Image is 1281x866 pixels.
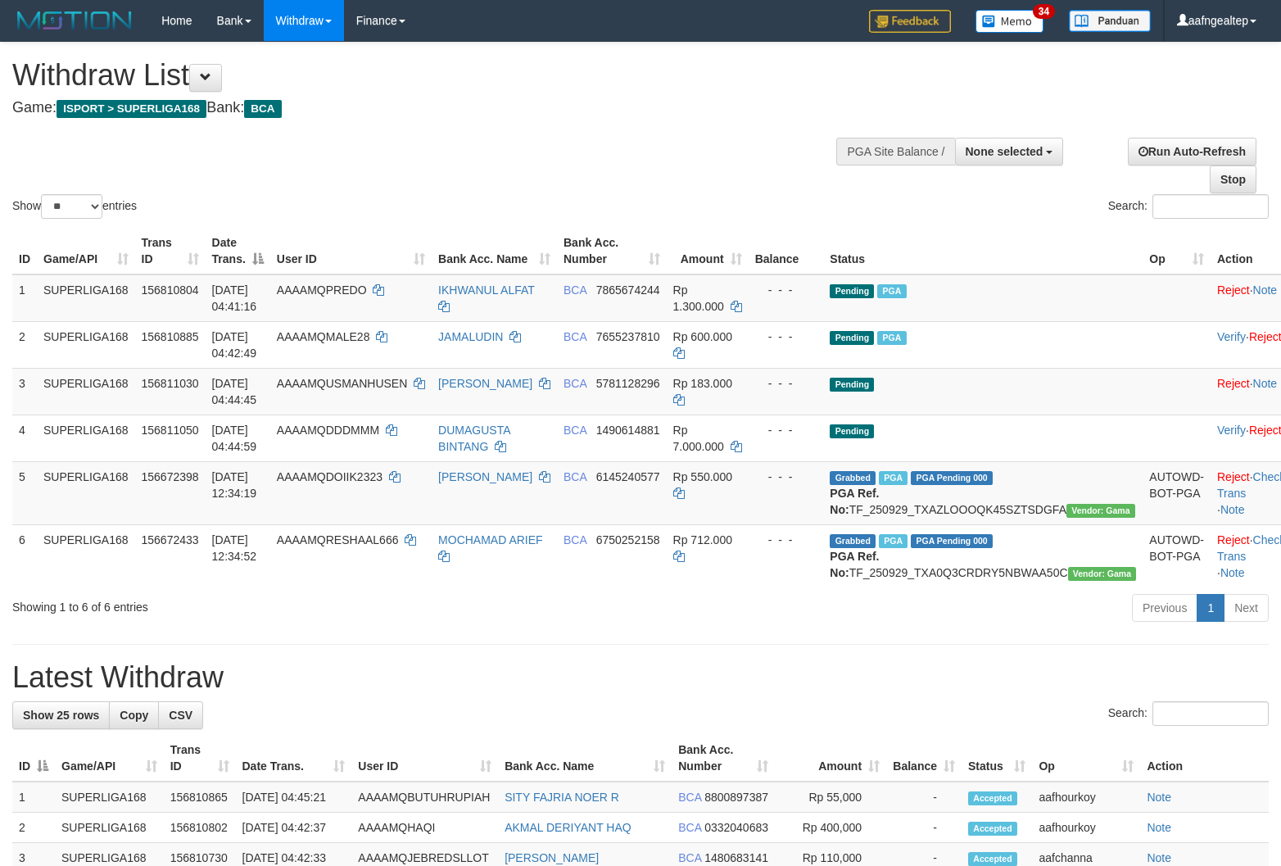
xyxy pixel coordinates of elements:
[830,331,874,345] span: Pending
[564,424,586,437] span: BCA
[1128,138,1256,165] a: Run Auto-Refresh
[830,471,876,485] span: Grabbed
[142,424,199,437] span: 156811050
[12,735,55,782] th: ID: activate to sort column descending
[1224,594,1269,622] a: Next
[142,330,199,343] span: 156810885
[1069,10,1151,32] img: panduan.png
[41,194,102,219] select: Showentries
[351,782,498,813] td: AAAAMQBUTUHRUPIAH
[1210,165,1256,193] a: Stop
[823,461,1143,524] td: TF_250929_TXAZLOOOQK45SZTSDGFA
[836,138,954,165] div: PGA Site Balance /
[212,533,257,563] span: [DATE] 12:34:52
[142,283,199,297] span: 156810804
[438,283,534,297] a: IKHWANUL ALFAT
[212,424,257,453] span: [DATE] 04:44:59
[277,377,407,390] span: AAAAMQUSMANHUSEN
[1253,283,1278,297] a: Note
[236,813,352,843] td: [DATE] 04:42:37
[673,533,732,546] span: Rp 712.000
[1032,782,1140,813] td: aafhourkoy
[755,282,817,298] div: - - -
[12,8,137,33] img: MOTION_logo.png
[830,378,874,392] span: Pending
[55,782,164,813] td: SUPERLIGA168
[1068,567,1137,581] span: Vendor URL: https://trx31.1velocity.biz
[1066,504,1135,518] span: Vendor URL: https://trx31.1velocity.biz
[432,228,557,274] th: Bank Acc. Name: activate to sort column ascending
[270,228,432,274] th: User ID: activate to sort column ascending
[968,791,1017,805] span: Accepted
[1197,594,1224,622] a: 1
[564,283,586,297] span: BCA
[1143,461,1211,524] td: AUTOWD-BOT-PGA
[596,283,660,297] span: Copy 7865674244 to clipboard
[968,822,1017,836] span: Accepted
[968,852,1017,866] span: Accepted
[879,534,908,548] span: Marked by aafsoycanthlai
[877,284,906,298] span: Marked by aafnonsreyleab
[596,533,660,546] span: Copy 6750252158 to clipboard
[1217,330,1246,343] a: Verify
[704,791,768,804] span: Copy 8800897387 to clipboard
[886,735,962,782] th: Balance: activate to sort column ascending
[37,368,135,415] td: SUPERLIGA168
[678,851,701,864] span: BCA
[678,821,701,834] span: BCA
[142,470,199,483] span: 156672398
[12,592,522,615] div: Showing 1 to 6 of 6 entries
[244,100,281,118] span: BCA
[12,59,838,92] h1: Withdraw List
[164,813,236,843] td: 156810802
[236,735,352,782] th: Date Trans.: activate to sort column ascending
[1220,503,1245,516] a: Note
[1108,701,1269,726] label: Search:
[775,782,886,813] td: Rp 55,000
[438,377,532,390] a: [PERSON_NAME]
[564,533,586,546] span: BCA
[673,470,732,483] span: Rp 550.000
[886,782,962,813] td: -
[755,469,817,485] div: - - -
[966,145,1043,158] span: None selected
[830,534,876,548] span: Grabbed
[212,377,257,406] span: [DATE] 04:44:45
[142,377,199,390] span: 156811030
[1253,377,1278,390] a: Note
[37,524,135,587] td: SUPERLIGA168
[564,470,586,483] span: BCA
[1220,566,1245,579] a: Note
[755,329,817,345] div: - - -
[135,228,206,274] th: Trans ID: activate to sort column ascending
[911,534,993,548] span: PGA Pending
[1143,524,1211,587] td: AUTOWD-BOT-PGA
[23,709,99,722] span: Show 25 rows
[1143,228,1211,274] th: Op: activate to sort column ascending
[438,470,532,483] a: [PERSON_NAME]
[830,424,874,438] span: Pending
[596,330,660,343] span: Copy 7655237810 to clipboard
[823,524,1143,587] td: TF_250929_TXA0Q3CRDRY5NBWAA50C
[505,821,631,834] a: AKMAL DERIYANT HAQ
[672,735,775,782] th: Bank Acc. Number: activate to sort column ascending
[704,851,768,864] span: Copy 1480683141 to clipboard
[869,10,951,33] img: Feedback.jpg
[749,228,824,274] th: Balance
[704,821,768,834] span: Copy 0332040683 to clipboard
[37,228,135,274] th: Game/API: activate to sort column ascending
[505,791,619,804] a: SITY FAJRIA NOER R
[755,532,817,548] div: - - -
[1033,4,1055,19] span: 34
[57,100,206,118] span: ISPORT > SUPERLIGA168
[564,377,586,390] span: BCA
[277,424,379,437] span: AAAAMQDDDMMM
[37,274,135,322] td: SUPERLIGA168
[673,424,724,453] span: Rp 7.000.000
[596,377,660,390] span: Copy 5781128296 to clipboard
[277,470,382,483] span: AAAAMQDOIIK2323
[673,377,732,390] span: Rp 183.000
[830,550,879,579] b: PGA Ref. No:
[564,330,586,343] span: BCA
[37,321,135,368] td: SUPERLIGA168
